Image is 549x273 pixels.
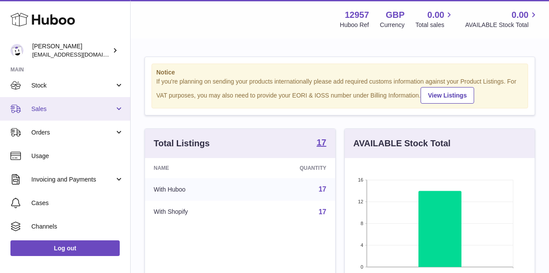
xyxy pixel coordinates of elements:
strong: 12957 [345,9,369,21]
a: 0.00 AVAILABLE Stock Total [465,9,539,29]
strong: Notice [156,68,523,77]
h3: Total Listings [154,138,210,149]
a: 0.00 Total sales [415,9,454,29]
a: 17 [319,185,327,193]
span: Cases [31,199,124,207]
text: 0 [360,264,363,270]
div: [PERSON_NAME] [32,42,111,59]
span: Stock [31,81,115,90]
strong: 17 [317,138,326,147]
span: 0.00 [512,9,529,21]
a: 17 [319,208,327,216]
div: Huboo Ref [340,21,369,29]
img: info@laipaca.com [10,44,24,57]
span: AVAILABLE Stock Total [465,21,539,29]
span: [EMAIL_ADDRESS][DOMAIN_NAME] [32,51,128,58]
th: Name [145,158,247,178]
text: 16 [358,177,363,182]
span: Orders [31,128,115,137]
span: Channels [31,222,124,231]
td: With Shopify [145,201,247,223]
a: 17 [317,138,326,148]
text: 8 [360,221,363,226]
span: 0.00 [428,9,445,21]
a: View Listings [421,87,474,104]
span: Invoicing and Payments [31,175,115,184]
th: Quantity [247,158,335,178]
div: If you're planning on sending your products internationally please add required customs informati... [156,78,523,104]
strong: GBP [386,9,404,21]
td: With Huboo [145,178,247,201]
h3: AVAILABLE Stock Total [354,138,451,149]
span: Usage [31,152,124,160]
div: Currency [380,21,405,29]
span: Total sales [415,21,454,29]
a: Log out [10,240,120,256]
text: 12 [358,199,363,204]
text: 4 [360,243,363,248]
span: Sales [31,105,115,113]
